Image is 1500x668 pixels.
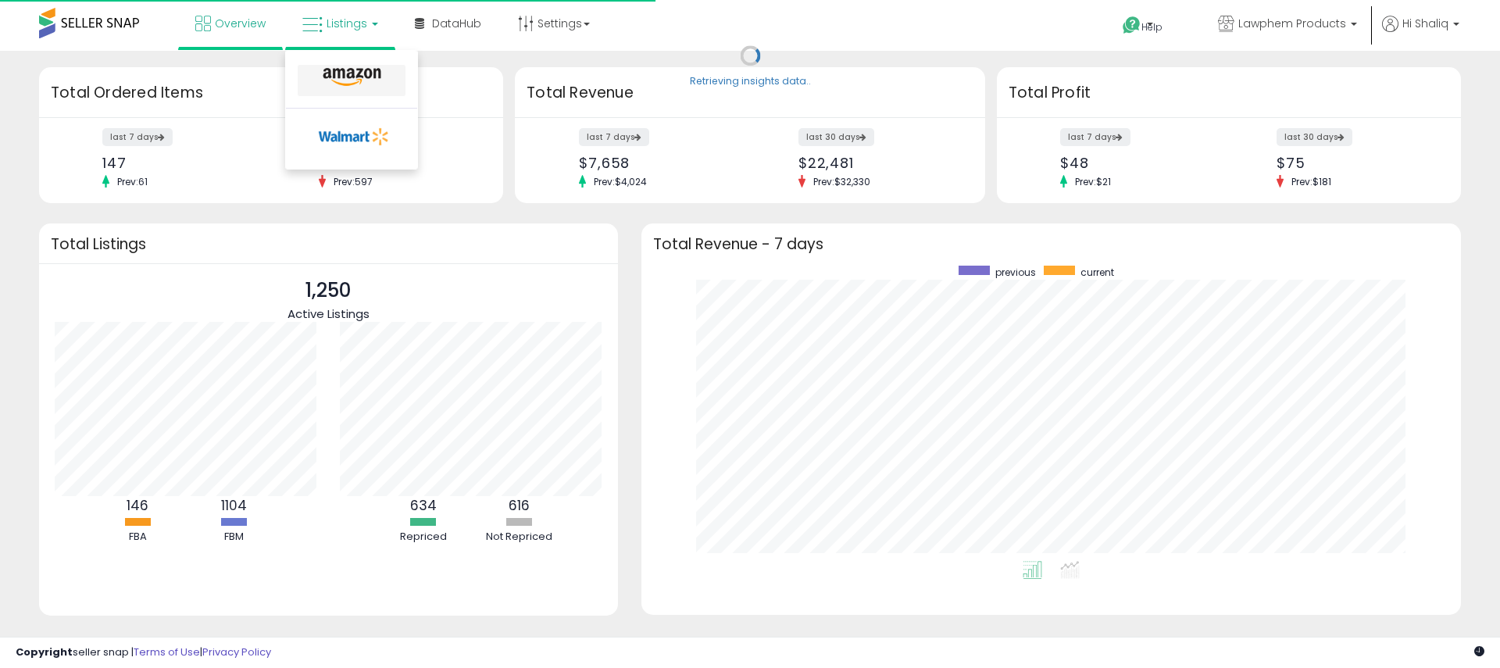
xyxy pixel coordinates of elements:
[690,75,811,89] div: Retrieving insights data..
[432,16,481,31] span: DataHub
[109,175,155,188] span: Prev: 61
[326,175,380,188] span: Prev: 597
[202,645,271,659] a: Privacy Policy
[586,175,655,188] span: Prev: $4,024
[798,155,958,171] div: $22,481
[377,530,470,545] div: Repriced
[1277,128,1352,146] label: last 30 days
[1382,16,1459,51] a: Hi Shaliq
[995,266,1036,279] span: previous
[16,645,271,660] div: seller snap | |
[527,82,973,104] h3: Total Revenue
[1277,155,1434,171] div: $75
[653,238,1449,250] h3: Total Revenue - 7 days
[287,276,370,305] p: 1,250
[1110,4,1193,51] a: Help
[805,175,878,188] span: Prev: $32,330
[1080,266,1114,279] span: current
[579,155,738,171] div: $7,658
[798,128,874,146] label: last 30 days
[1402,16,1448,31] span: Hi Shaliq
[51,238,606,250] h3: Total Listings
[579,128,649,146] label: last 7 days
[1238,16,1346,31] span: Lawphem Products
[1122,16,1141,35] i: Get Help
[287,305,370,322] span: Active Listings
[1141,20,1162,34] span: Help
[473,530,566,545] div: Not Repriced
[1060,155,1217,171] div: $48
[1060,128,1130,146] label: last 7 days
[51,82,491,104] h3: Total Ordered Items
[1009,82,1449,104] h3: Total Profit
[319,155,476,171] div: 407
[102,155,259,171] div: 147
[134,645,200,659] a: Terms of Use
[102,128,173,146] label: last 7 days
[215,16,266,31] span: Overview
[509,496,530,515] b: 616
[327,16,367,31] span: Listings
[1067,175,1119,188] span: Prev: $21
[91,530,184,545] div: FBA
[221,496,247,515] b: 1104
[127,496,148,515] b: 146
[410,496,437,515] b: 634
[187,530,280,545] div: FBM
[16,645,73,659] strong: Copyright
[1284,175,1339,188] span: Prev: $181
